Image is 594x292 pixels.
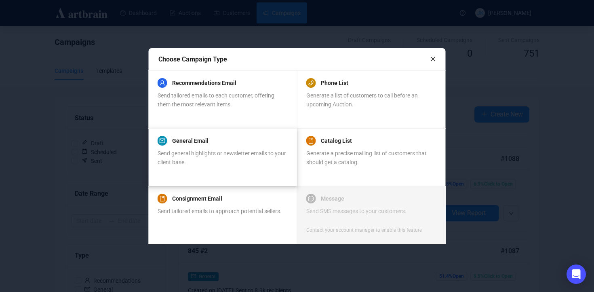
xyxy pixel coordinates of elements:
a: Phone List [321,78,348,88]
span: Send SMS messages to your customers. [306,208,407,214]
span: Send tailored emails to each customer, offering them the most relevant items. [158,92,274,108]
div: Choose Campaign Type [158,54,430,64]
span: mail [160,138,165,144]
span: user [160,80,165,86]
span: Generate a precise mailing list of customers that should get a catalog. [306,150,427,165]
div: Contact your account manager to enable this feature [306,226,422,234]
span: Send general highlights or newsletter emails to your client base. [158,150,286,165]
a: Consignment Email [172,194,222,203]
span: phone [308,80,314,86]
a: Message [321,194,344,203]
a: Recommendations Email [172,78,236,88]
span: Generate a list of customers to call before an upcoming Auction. [306,92,418,108]
span: book [308,138,314,144]
a: General Email [172,136,209,146]
div: Open Intercom Messenger [567,264,586,284]
span: book [160,196,165,201]
span: Send tailored emails to approach potential sellers. [158,208,282,214]
span: message [308,196,314,201]
span: close [430,56,436,62]
a: Catalog List [321,136,352,146]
